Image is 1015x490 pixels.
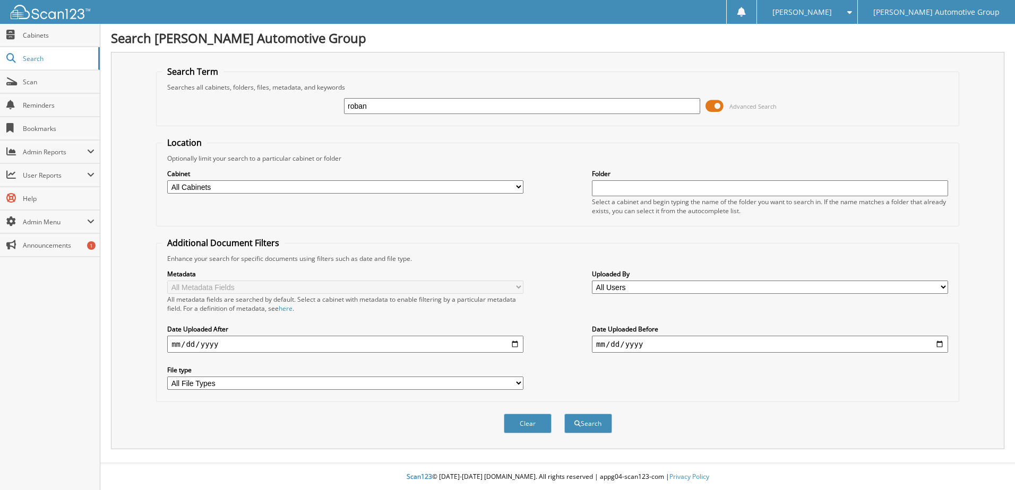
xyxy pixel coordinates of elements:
span: [PERSON_NAME] Automotive Group [873,9,1000,15]
input: start [167,336,523,353]
label: Date Uploaded After [167,325,523,334]
span: Search [23,54,93,63]
span: Scan [23,77,94,86]
span: Admin Reports [23,147,87,156]
div: 1 [87,241,96,250]
span: Cabinets [23,31,94,40]
div: Select a cabinet and begin typing the name of the folder you want to search in. If the name match... [592,197,948,215]
div: Enhance your search for specific documents using filters such as date and file type. [162,254,953,263]
input: end [592,336,948,353]
legend: Location [162,137,207,148]
span: Help [23,194,94,203]
span: User Reports [23,171,87,180]
label: Cabinet [167,169,523,178]
span: Reminders [23,101,94,110]
span: Bookmarks [23,124,94,133]
h1: Search [PERSON_NAME] Automotive Group [111,29,1004,47]
iframe: Chat Widget [962,439,1015,490]
a: Privacy Policy [669,472,709,481]
div: Optionally limit your search to a particular cabinet or folder [162,154,953,163]
label: Uploaded By [592,269,948,278]
div: Searches all cabinets, folders, files, metadata, and keywords [162,83,953,92]
div: All metadata fields are searched by default. Select a cabinet with metadata to enable filtering b... [167,295,523,313]
span: [PERSON_NAME] [772,9,832,15]
legend: Search Term [162,66,223,77]
label: Date Uploaded Before [592,325,948,334]
span: Scan123 [407,472,432,481]
span: Announcements [23,241,94,250]
span: Advanced Search [729,102,777,110]
label: Metadata [167,269,523,278]
button: Clear [504,414,552,433]
label: File type [167,365,523,374]
a: here [279,304,293,313]
label: Folder [592,169,948,178]
legend: Additional Document Filters [162,237,285,249]
button: Search [564,414,612,433]
div: © [DATE]-[DATE] [DOMAIN_NAME]. All rights reserved | appg04-scan123-com | [100,464,1015,490]
img: scan123-logo-white.svg [11,5,90,19]
span: Admin Menu [23,217,87,226]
